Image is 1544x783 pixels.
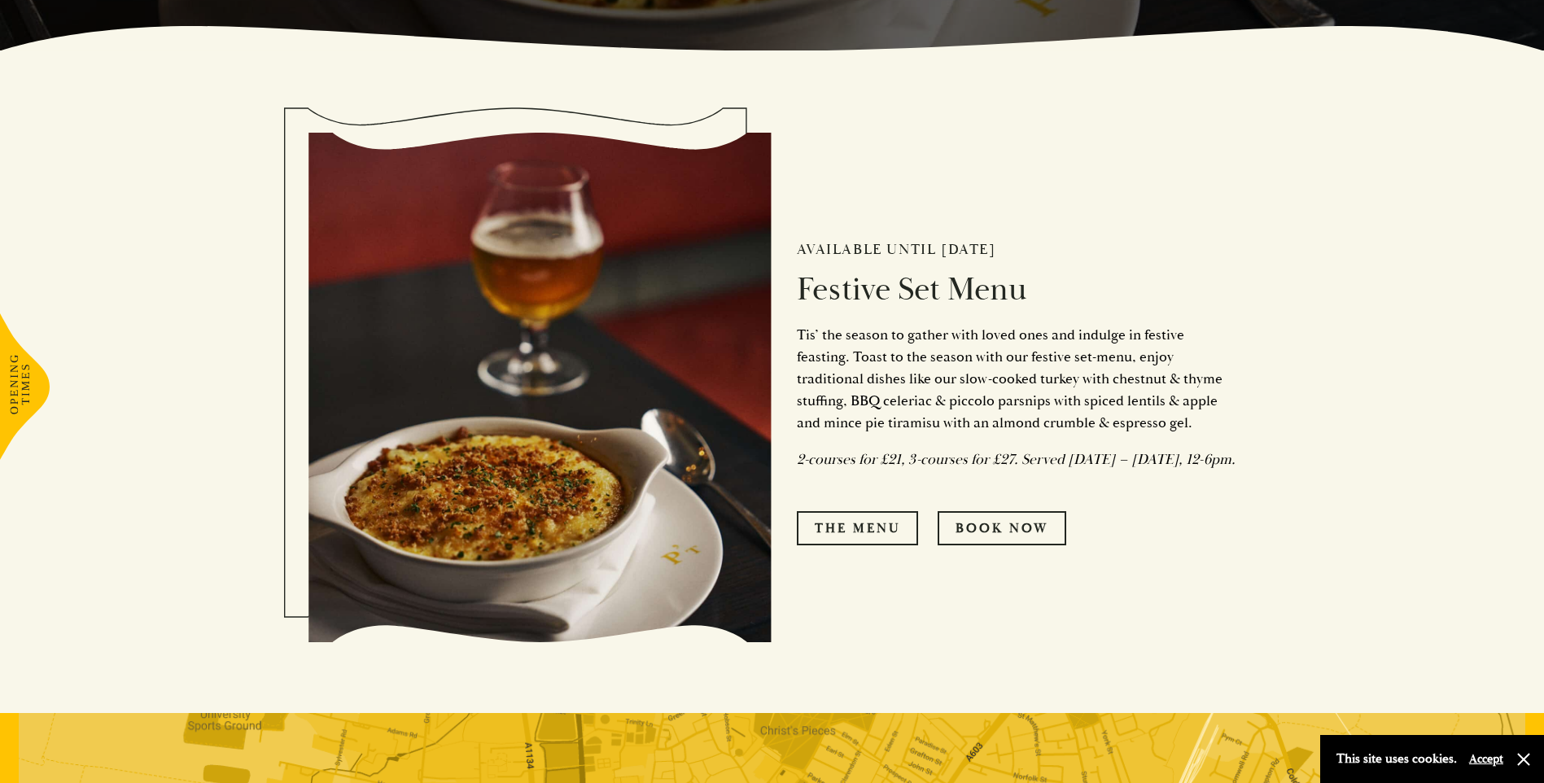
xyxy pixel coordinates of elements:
[1516,751,1532,768] button: Close and accept
[797,241,1236,259] h2: Available until [DATE]
[1469,751,1503,767] button: Accept
[797,511,918,545] a: The Menu
[797,324,1236,434] p: Tis’ the season to gather with loved ones and indulge in festive feasting. Toast to the season wi...
[1336,747,1457,771] p: This site uses cookies.
[797,270,1236,309] h2: Festive Set Menu
[797,450,1236,469] em: 2-courses for £21, 3-courses for £27. Served [DATE] – [DATE], 12-6pm.
[938,511,1066,545] a: Book Now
